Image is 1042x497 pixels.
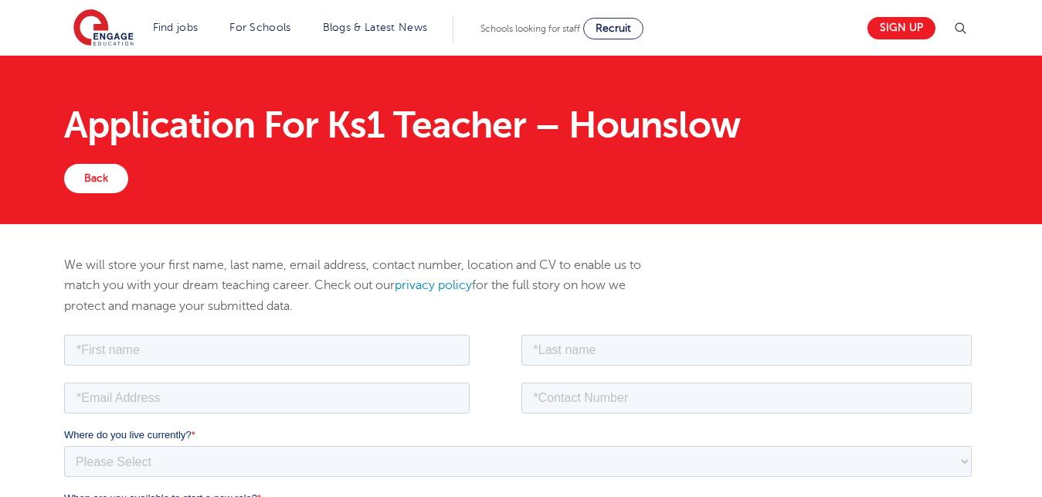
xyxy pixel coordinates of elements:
[480,23,580,34] span: Schools looking for staff
[867,17,935,39] a: Sign up
[64,107,978,144] h1: Application For Ks1 Teacher – Hounslow
[395,278,472,292] a: privacy policy
[596,22,631,34] span: Recruit
[457,3,908,34] input: *Last name
[4,404,14,414] input: Subscribe to updates from Engage
[153,22,199,33] a: Find jobs
[18,405,172,417] span: Subscribe to updates from Engage
[73,9,134,48] img: Engage Education
[229,22,290,33] a: For Schools
[457,51,908,82] input: *Contact Number
[64,164,128,193] a: Back
[583,18,643,39] a: Recruit
[64,255,666,316] p: We will store your first name, last name, email address, contact number, location and CV to enabl...
[323,22,428,33] a: Blogs & Latest News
